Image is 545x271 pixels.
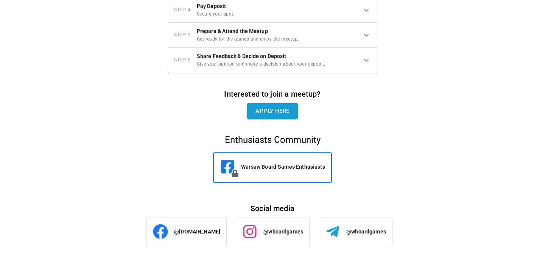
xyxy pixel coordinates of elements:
span: Step 5 [174,29,191,41]
h5: Enthusiasts Community [168,134,377,146]
p: Warsaw Board Games Enthusiasts [241,163,325,171]
span: Step 4 [174,4,191,16]
div: Step 6Share Feedback & Decide on DepositGive your opinion and make a decision about your deposit. [168,48,377,73]
a: Apply here [247,103,297,119]
span: Get ready for the games and enjoy the meetup. [197,36,299,43]
h6: Prepare & Attend the Meetup [197,27,299,36]
span: Secure your spot. [197,11,235,18]
p: @[DOMAIN_NAME] [174,228,220,235]
div: Step 5Prepare & Attend the MeetupGet ready for the games and enjoy the meetup. [168,23,377,48]
p: @wboardgames [346,228,386,235]
h6: Social media [168,202,377,215]
a: @[DOMAIN_NAME] [147,218,226,245]
a: Warsaw Board Games Enthusiasts [214,153,331,180]
span: Give your opinion and make a decision about your deposit. [197,61,325,68]
h6: Interested to join a meetup? [168,88,377,100]
p: @wboardgames [263,228,303,235]
h6: Pay Deposit [197,2,235,11]
a: @wboardgames [319,218,392,245]
span: Step 6 [174,54,191,66]
a: @wboardgames [236,218,309,245]
h6: Share Feedback & Decide on Deposit [197,52,325,61]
